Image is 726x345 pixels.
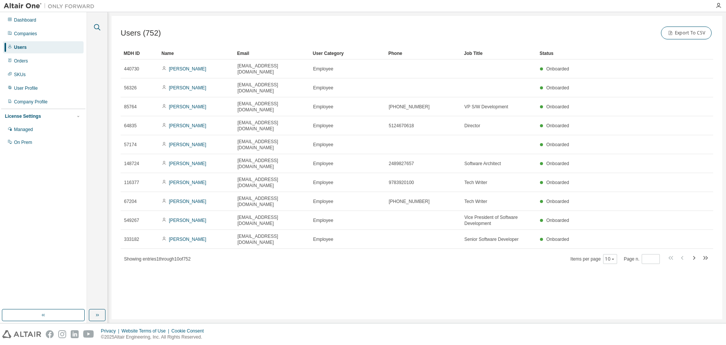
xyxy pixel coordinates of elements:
[661,27,712,39] button: Export To CSV
[237,195,306,208] span: [EMAIL_ADDRESS][DOMAIN_NAME]
[124,123,137,129] span: 64835
[5,113,41,119] div: License Settings
[14,44,26,50] div: Users
[389,161,414,167] span: 2489827657
[546,218,569,223] span: Onboarded
[237,233,306,245] span: [EMAIL_ADDRESS][DOMAIN_NAME]
[169,237,206,242] a: [PERSON_NAME]
[313,85,333,91] span: Employee
[71,330,79,338] img: linkedin.svg
[14,126,33,133] div: Managed
[124,104,137,110] span: 85764
[83,330,94,338] img: youtube.svg
[313,180,333,186] span: Employee
[546,66,569,72] span: Onboarded
[605,256,615,262] button: 10
[546,123,569,128] span: Onboarded
[389,180,414,186] span: 9783920100
[237,214,306,226] span: [EMAIL_ADDRESS][DOMAIN_NAME]
[464,214,533,226] span: Vice President of Software Development
[124,142,137,148] span: 57174
[540,47,668,59] div: Status
[464,123,480,129] span: Director
[464,104,508,110] span: VP S/W Development
[464,161,501,167] span: Software Architect
[237,82,306,94] span: [EMAIL_ADDRESS][DOMAIN_NAME]
[464,198,487,205] span: Tech Writer
[313,236,333,242] span: Employee
[237,101,306,113] span: [EMAIL_ADDRESS][DOMAIN_NAME]
[14,58,28,64] div: Orders
[124,198,137,205] span: 67204
[237,158,306,170] span: [EMAIL_ADDRESS][DOMAIN_NAME]
[121,29,161,37] span: Users (752)
[14,31,37,37] div: Companies
[546,161,569,166] span: Onboarded
[58,330,66,338] img: instagram.svg
[464,47,534,59] div: Job Title
[14,85,38,91] div: User Profile
[124,256,191,262] span: Showing entries 1 through 10 of 752
[169,123,206,128] a: [PERSON_NAME]
[237,47,307,59] div: Email
[14,139,32,145] div: On Prem
[313,198,333,205] span: Employee
[389,198,430,205] span: [PHONE_NUMBER]
[124,66,139,72] span: 440730
[169,85,206,91] a: [PERSON_NAME]
[169,66,206,72] a: [PERSON_NAME]
[237,176,306,189] span: [EMAIL_ADDRESS][DOMAIN_NAME]
[546,199,569,204] span: Onboarded
[101,328,121,334] div: Privacy
[46,330,54,338] img: facebook.svg
[121,328,171,334] div: Website Terms of Use
[14,17,36,23] div: Dashboard
[124,180,139,186] span: 116377
[313,47,382,59] div: User Category
[14,99,48,105] div: Company Profile
[169,180,206,185] a: [PERSON_NAME]
[571,254,617,264] span: Items per page
[237,139,306,151] span: [EMAIL_ADDRESS][DOMAIN_NAME]
[14,72,26,78] div: SKUs
[388,47,458,59] div: Phone
[464,180,487,186] span: Tech Writer
[169,161,206,166] a: [PERSON_NAME]
[546,237,569,242] span: Onboarded
[389,123,414,129] span: 5124670618
[313,123,333,129] span: Employee
[313,66,333,72] span: Employee
[237,120,306,132] span: [EMAIL_ADDRESS][DOMAIN_NAME]
[389,104,430,110] span: [PHONE_NUMBER]
[4,2,98,10] img: Altair One
[169,104,206,109] a: [PERSON_NAME]
[464,236,518,242] span: Senior Software Developer
[124,85,137,91] span: 56326
[101,334,208,340] p: © 2025 Altair Engineering, Inc. All Rights Reserved.
[313,104,333,110] span: Employee
[171,328,208,334] div: Cookie Consent
[161,47,231,59] div: Name
[313,161,333,167] span: Employee
[124,161,139,167] span: 148724
[124,217,139,223] span: 549267
[624,254,660,264] span: Page n.
[169,199,206,204] a: [PERSON_NAME]
[124,47,155,59] div: MDH ID
[2,330,41,338] img: altair_logo.svg
[546,142,569,147] span: Onboarded
[124,236,139,242] span: 333182
[546,180,569,185] span: Onboarded
[313,142,333,148] span: Employee
[546,85,569,91] span: Onboarded
[169,142,206,147] a: [PERSON_NAME]
[237,63,306,75] span: [EMAIL_ADDRESS][DOMAIN_NAME]
[313,217,333,223] span: Employee
[169,218,206,223] a: [PERSON_NAME]
[546,104,569,109] span: Onboarded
